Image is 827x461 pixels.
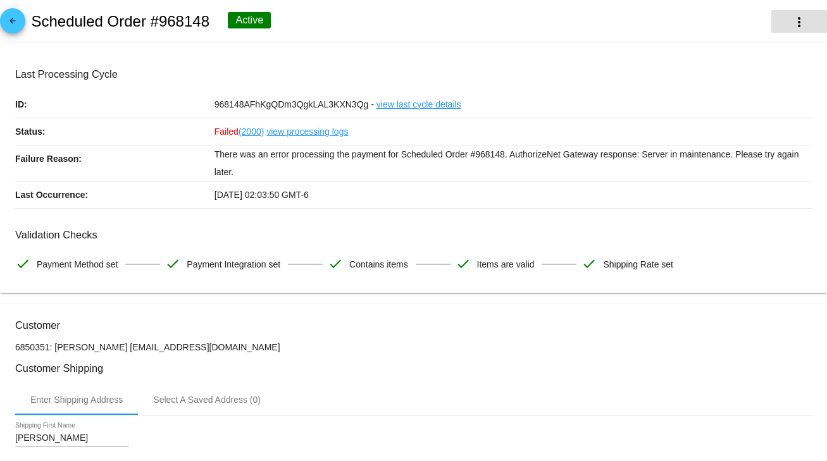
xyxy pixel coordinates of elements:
a: view processing logs [266,118,348,145]
mat-icon: check [15,256,30,271]
mat-icon: more_vert [792,15,807,30]
h3: Customer [15,319,812,331]
span: Failed [215,126,264,137]
mat-icon: arrow_back [5,16,20,32]
p: Status: [15,118,215,145]
p: 6850351: [PERSON_NAME] [EMAIL_ADDRESS][DOMAIN_NAME] [15,342,812,352]
a: (2000) [239,118,264,145]
span: Payment Integration set [187,251,280,278]
span: Items are valid [477,251,535,278]
h3: Validation Checks [15,229,812,241]
div: Active [228,12,271,28]
span: 968148AFhKgQDm3QgkLAL3KXN3Qg - [215,99,374,109]
p: There was an error processing the payment for Scheduled Order #968148. AuthorizeNet Gateway respo... [215,145,812,181]
h3: Last Processing Cycle [15,68,812,80]
span: Payment Method set [37,251,118,278]
span: Contains items [349,251,408,278]
span: Shipping Rate set [603,251,673,278]
h2: Scheduled Order #968148 [31,13,209,30]
p: ID: [15,91,215,118]
div: Select A Saved Address (0) [153,395,261,405]
p: Last Occurrence: [15,181,215,208]
div: Enter Shipping Address [30,395,123,405]
a: view last cycle details [376,91,461,118]
h3: Customer Shipping [15,362,812,374]
input: Shipping First Name [15,433,129,443]
mat-icon: check [581,256,597,271]
mat-icon: check [328,256,343,271]
p: Failure Reason: [15,145,215,172]
mat-icon: check [165,256,180,271]
mat-icon: check [456,256,471,271]
span: [DATE] 02:03:50 GMT-6 [215,190,309,200]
